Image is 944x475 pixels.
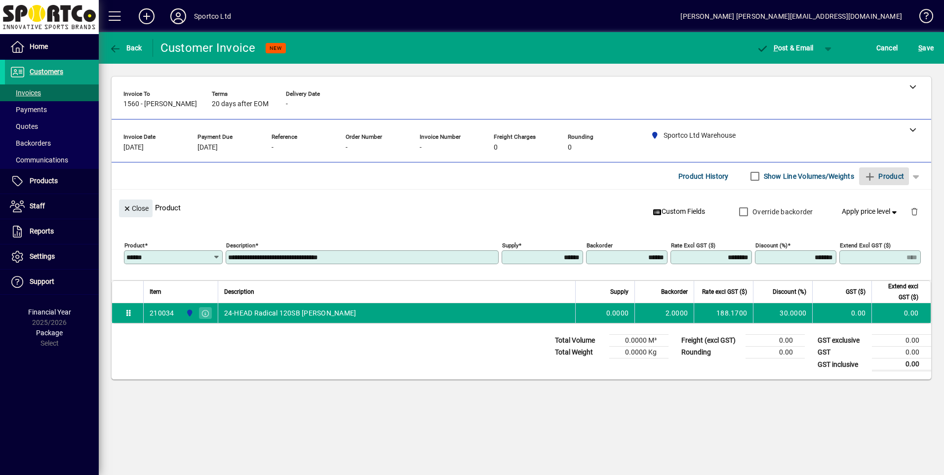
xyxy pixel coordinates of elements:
[5,194,99,219] a: Staff
[5,84,99,101] a: Invoices
[587,242,613,249] mat-label: Backorder
[568,144,572,152] span: 0
[162,7,194,25] button: Profile
[5,101,99,118] a: Payments
[30,252,55,260] span: Settings
[661,286,688,297] span: Backorder
[674,167,733,185] button: Product History
[5,152,99,168] a: Communications
[813,335,872,347] td: GST exclusive
[846,286,865,297] span: GST ($)
[194,8,231,24] div: Sportco Ltd
[150,286,161,297] span: Item
[5,219,99,244] a: Reports
[226,242,255,249] mat-label: Description
[10,106,47,114] span: Payments
[10,139,51,147] span: Backorders
[494,144,498,152] span: 0
[916,39,936,57] button: Save
[676,335,746,347] td: Freight (excl GST)
[753,303,812,323] td: 30.0000
[842,206,899,217] span: Apply price level
[10,89,41,97] span: Invoices
[746,347,805,358] td: 0.00
[117,203,155,212] app-page-header-button: Close
[30,202,45,210] span: Staff
[119,199,153,217] button: Close
[653,206,706,217] span: Custom Fields
[550,347,609,358] td: Total Weight
[224,286,254,297] span: Description
[872,347,931,358] td: 0.00
[918,44,922,52] span: S
[131,7,162,25] button: Add
[123,144,144,152] span: [DATE]
[878,281,918,303] span: Extend excl GST ($)
[30,42,48,50] span: Home
[286,100,288,108] span: -
[750,207,813,217] label: Override backorder
[773,286,806,297] span: Discount (%)
[610,286,629,297] span: Supply
[903,207,926,216] app-page-header-button: Delete
[812,303,871,323] td: 0.00
[774,44,778,52] span: P
[99,39,153,57] app-page-header-button: Back
[912,2,932,34] a: Knowledge Base
[678,168,729,184] span: Product History
[112,190,931,226] div: Product
[5,118,99,135] a: Quotes
[609,347,669,358] td: 0.0000 Kg
[864,168,904,184] span: Product
[30,177,58,185] span: Products
[903,199,926,223] button: Delete
[918,40,934,56] span: ave
[649,203,709,221] button: Custom Fields
[28,308,71,316] span: Financial Year
[502,242,518,249] mat-label: Supply
[10,122,38,130] span: Quotes
[30,277,54,285] span: Support
[36,329,63,337] span: Package
[872,335,931,347] td: 0.00
[346,144,348,152] span: -
[124,242,145,249] mat-label: Product
[702,286,747,297] span: Rate excl GST ($)
[606,308,629,318] span: 0.0000
[550,335,609,347] td: Total Volume
[109,44,142,52] span: Back
[150,308,174,318] div: 210034
[30,227,54,235] span: Reports
[666,308,688,318] span: 2.0000
[871,303,931,323] td: 0.00
[700,308,747,318] div: 188.1700
[756,44,814,52] span: ost & Email
[5,244,99,269] a: Settings
[5,270,99,294] a: Support
[107,39,145,57] button: Back
[813,347,872,358] td: GST
[123,100,197,108] span: 1560 - [PERSON_NAME]
[813,358,872,371] td: GST inclusive
[420,144,422,152] span: -
[212,100,269,108] span: 20 days after EOM
[183,308,195,318] span: Sportco Ltd Warehouse
[874,39,901,57] button: Cancel
[272,144,274,152] span: -
[10,156,68,164] span: Communications
[876,40,898,56] span: Cancel
[160,40,256,56] div: Customer Invoice
[224,308,356,318] span: 24-HEAD Radical 120SB [PERSON_NAME]
[859,167,909,185] button: Product
[609,335,669,347] td: 0.0000 M³
[840,242,891,249] mat-label: Extend excl GST ($)
[680,8,902,24] div: [PERSON_NAME] [PERSON_NAME][EMAIL_ADDRESS][DOMAIN_NAME]
[755,242,787,249] mat-label: Discount (%)
[751,39,819,57] button: Post & Email
[5,135,99,152] a: Backorders
[30,68,63,76] span: Customers
[5,169,99,194] a: Products
[762,171,854,181] label: Show Line Volumes/Weights
[123,200,149,217] span: Close
[872,358,931,371] td: 0.00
